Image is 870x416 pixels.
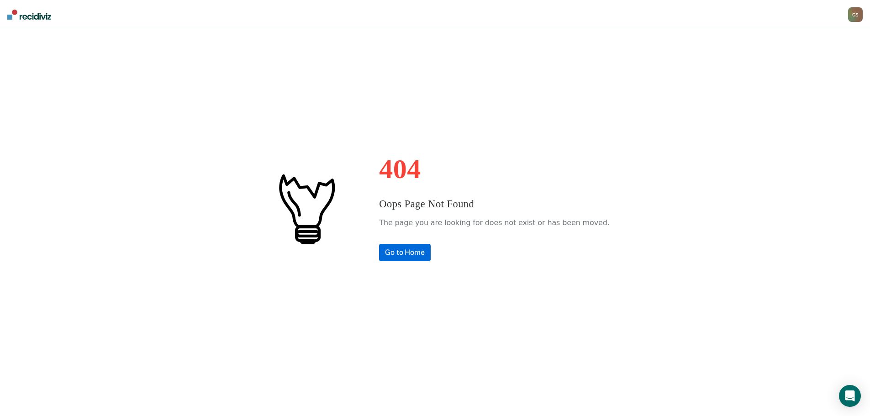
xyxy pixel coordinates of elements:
[379,155,609,183] h1: 404
[379,196,609,212] h3: Oops Page Not Found
[839,385,861,407] div: Open Intercom Messenger
[848,7,863,22] button: CS
[848,7,863,22] div: C S
[7,10,51,20] img: Recidiviz
[379,216,609,230] p: The page you are looking for does not exist or has been moved.
[379,244,431,261] a: Go to Home
[260,163,352,254] img: #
